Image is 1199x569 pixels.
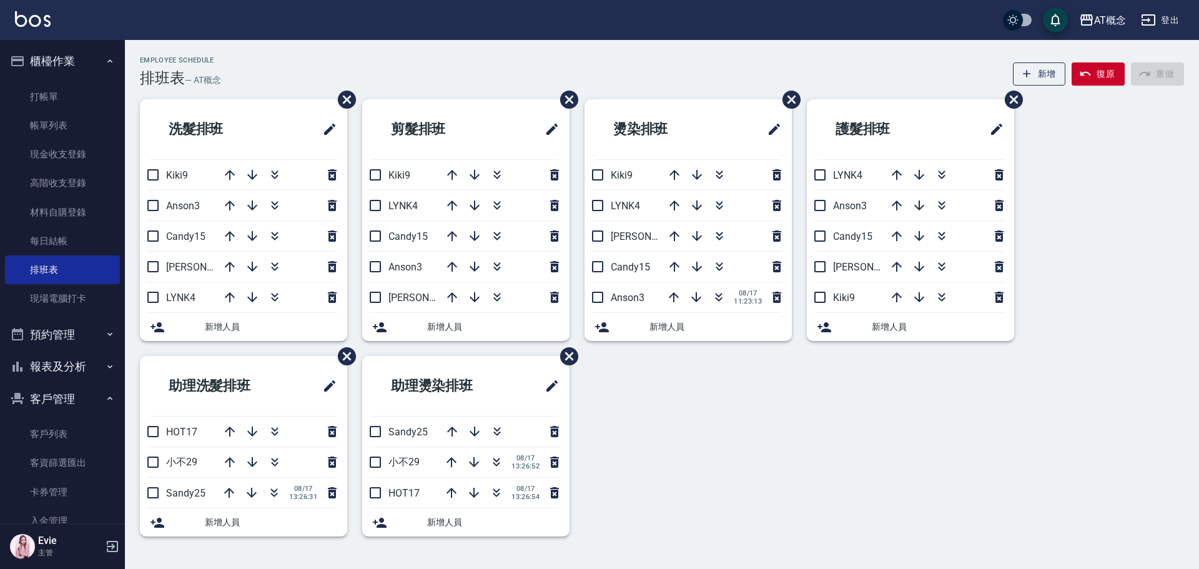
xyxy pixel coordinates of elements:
button: 復原 [1072,62,1125,86]
span: 刪除班表 [328,81,358,118]
span: HOT17 [388,487,420,499]
span: 修改班表的標題 [315,114,337,144]
span: 刪除班表 [995,81,1025,118]
span: 11:23:13 [734,297,762,305]
span: 新增人員 [205,320,337,334]
span: 修改班表的標題 [759,114,782,144]
button: 櫃檯作業 [5,45,120,77]
span: 修改班表的標題 [315,371,337,401]
a: 材料自購登錄 [5,198,120,227]
a: 客戶列表 [5,420,120,448]
a: 現金收支登錄 [5,140,120,169]
span: 修改班表的標題 [537,114,560,144]
span: HOT17 [166,426,197,438]
span: Candy15 [166,230,205,242]
span: 08/17 [511,485,540,493]
button: save [1043,7,1068,32]
img: Logo [15,11,51,27]
a: 高階收支登錄 [5,169,120,197]
span: 新增人員 [427,320,560,334]
button: 客戶管理 [5,383,120,415]
button: AT概念 [1074,7,1131,33]
span: 新增人員 [649,320,782,334]
div: AT概念 [1094,12,1126,28]
span: 刪除班表 [551,338,580,375]
a: 帳單列表 [5,111,120,140]
a: 每日結帳 [5,227,120,255]
h5: Evie [38,535,102,547]
a: 排班表 [5,255,120,284]
h2: 洗髮排班 [150,107,279,152]
h2: 助理燙染排班 [372,364,514,408]
div: 新增人員 [140,508,347,537]
span: Kiki9 [388,169,410,181]
span: Anson3 [388,261,422,273]
span: Anson3 [166,200,200,212]
button: 登出 [1136,9,1184,32]
span: Candy15 [388,230,428,242]
span: Kiki9 [166,169,188,181]
span: 小不29 [166,456,197,468]
span: Kiki9 [611,169,633,181]
span: LYNK4 [611,200,640,212]
h2: 燙染排班 [595,107,723,152]
span: Anson3 [833,200,867,212]
span: Candy15 [611,261,650,273]
a: 入金管理 [5,507,120,535]
span: [PERSON_NAME]2 [166,261,247,273]
h2: 助理洗髮排班 [150,364,292,408]
p: 主管 [38,547,102,558]
span: Kiki9 [833,292,855,304]
span: 13:26:52 [511,462,540,470]
span: 新增人員 [205,516,337,529]
button: 新增 [1013,62,1066,86]
span: 刪除班表 [328,338,358,375]
span: LYNK4 [833,169,862,181]
div: 新增人員 [585,313,792,341]
a: 卡券管理 [5,478,120,507]
span: 08/17 [734,289,762,297]
h2: 剪髮排班 [372,107,501,152]
h2: Employee Schedule [140,56,221,64]
h2: 護髮排班 [817,107,945,152]
span: Sandy25 [388,426,428,438]
span: 刪除班表 [551,81,580,118]
div: 新增人員 [362,508,570,537]
span: 新增人員 [427,516,560,529]
h6: — AT概念 [185,74,221,87]
span: 08/17 [511,454,540,462]
span: LYNK4 [166,292,195,304]
span: [PERSON_NAME]2 [611,230,691,242]
span: Anson3 [611,292,644,304]
span: [PERSON_NAME]2 [833,261,914,273]
button: 報表及分析 [5,350,120,383]
img: Person [10,534,35,559]
span: [PERSON_NAME]2 [388,292,469,304]
h3: 排班表 [140,69,185,87]
div: 新增人員 [362,313,570,341]
span: 修改班表的標題 [537,371,560,401]
div: 新增人員 [140,313,347,341]
a: 客資篩選匯出 [5,448,120,477]
span: 小不29 [388,456,420,468]
span: 08/17 [289,485,317,493]
div: 新增人員 [807,313,1014,341]
span: Sandy25 [166,487,205,499]
button: 預約管理 [5,319,120,351]
span: Candy15 [833,230,872,242]
span: 13:26:54 [511,493,540,501]
a: 現場電腦打卡 [5,284,120,313]
span: LYNK4 [388,200,418,212]
span: 新增人員 [872,320,1004,334]
a: 打帳單 [5,82,120,111]
span: 修改班表的標題 [982,114,1004,144]
span: 刪除班表 [773,81,802,118]
span: 13:26:31 [289,493,317,501]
